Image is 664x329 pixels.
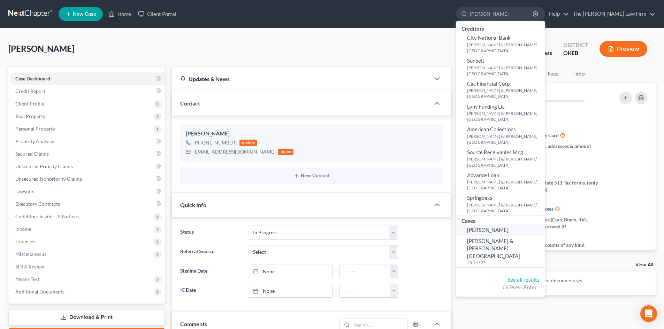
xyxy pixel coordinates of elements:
[542,67,564,80] a: Fees
[15,163,73,169] span: Unsecured Priority Claims
[73,11,96,17] span: New Case
[15,176,82,182] span: Unsecured Nonpriority Claims
[467,57,484,64] span: Sunbelt
[180,202,206,208] span: Quick Info
[563,41,588,49] div: District
[15,88,45,94] span: Credit Report
[15,226,31,232] span: Income
[15,201,60,207] span: Executory Contracts
[15,76,50,81] span: Case Dashboard
[239,140,257,146] div: mobile
[10,260,165,273] a: SOFA Review
[456,101,545,124] a: Lvnv Funding Llc[PERSON_NAME] & [PERSON_NAME][GEOGRAPHIC_DATA]
[278,149,293,155] div: home
[177,284,244,298] label: IC Date
[15,113,45,119] span: Real Property
[467,65,543,77] small: [PERSON_NAME] & [PERSON_NAME][GEOGRAPHIC_DATA]
[15,151,49,157] span: Secured Claims
[456,124,545,147] a: American Collections[PERSON_NAME] & [PERSON_NAME][GEOGRAPHIC_DATA]
[456,78,545,101] a: Cac Financial Corp[PERSON_NAME] & [PERSON_NAME][GEOGRAPHIC_DATA]
[177,245,244,259] label: Referral Source
[15,264,44,269] span: SOFA Review
[467,87,543,99] small: [PERSON_NAME] & [PERSON_NAME][GEOGRAPHIC_DATA]
[180,75,422,83] div: Updates & News
[15,188,34,194] span: Lawsuits
[456,193,545,216] a: Springoaks[PERSON_NAME] & [PERSON_NAME][GEOGRAPHIC_DATA]
[467,110,543,122] small: [PERSON_NAME] & [PERSON_NAME][GEOGRAPHIC_DATA]
[15,289,64,295] span: Additional Documents
[456,216,545,225] div: Cases
[456,236,545,267] a: [PERSON_NAME] & [PERSON_NAME][GEOGRAPHIC_DATA]25-11575
[10,198,165,210] a: Executory Contracts
[15,276,39,282] span: Means Test
[180,100,200,107] span: Contact
[456,170,545,193] a: Advance Loan[PERSON_NAME] & [PERSON_NAME][GEOGRAPHIC_DATA]
[177,265,244,279] label: Signing Date
[180,321,207,327] span: Comments
[15,101,44,107] span: Client Profile
[135,8,180,20] a: Client Portal
[635,263,653,267] a: View All
[467,103,505,110] span: Lvnv Funding Llc
[467,260,543,266] small: 25-11575
[193,148,275,155] div: [EMAIL_ADDRESS][DOMAIN_NAME]
[15,126,55,132] span: Personal Property
[15,213,79,219] span: Codebtors Insiders & Notices
[467,202,543,214] small: [PERSON_NAME] & [PERSON_NAME][GEOGRAPHIC_DATA]
[8,44,74,54] span: [PERSON_NAME]
[15,251,46,257] span: Miscellaneous
[10,148,165,160] a: Secured Claims
[10,173,165,185] a: Unsecured Nonpriority Claims
[467,156,543,168] small: [PERSON_NAME] & [PERSON_NAME][GEOGRAPHIC_DATA]
[464,277,650,284] p: No client documents yet.
[456,55,545,78] a: Sunbelt[PERSON_NAME] & [PERSON_NAME][GEOGRAPHIC_DATA]
[567,67,592,80] a: Timer
[545,8,569,20] a: Help
[563,49,588,57] div: OKEB
[340,284,390,297] input: -- : --
[467,149,523,155] span: Source Receivables Mng
[467,238,520,259] span: [PERSON_NAME] & [PERSON_NAME][GEOGRAPHIC_DATA]
[10,72,165,85] a: Case Dashboard
[467,80,510,87] span: Cac Financial Corp
[10,160,165,173] a: Unsecured Priority Claims
[105,8,135,20] a: Home
[186,130,437,138] div: [PERSON_NAME]
[640,305,657,322] div: Open Intercom Messenger
[456,24,545,32] div: Creditors
[507,276,540,283] a: See all results
[248,284,332,297] a: None
[10,85,165,97] a: Credit Report
[456,147,545,170] a: Source Receivables Mng[PERSON_NAME] & [PERSON_NAME][GEOGRAPHIC_DATA]
[193,139,237,146] div: [PHONE_NUMBER]
[456,32,545,55] a: City National Bank[PERSON_NAME] & [PERSON_NAME][GEOGRAPHIC_DATA]
[467,179,543,191] small: [PERSON_NAME] & [PERSON_NAME][GEOGRAPHIC_DATA]
[248,265,332,278] a: None
[8,309,165,326] a: Download & Print
[461,284,540,291] div: Or Press Enter...
[467,133,543,145] small: [PERSON_NAME] & [PERSON_NAME][GEOGRAPHIC_DATA]
[570,8,655,20] a: The [PERSON_NAME] Law Firm
[467,227,509,233] span: [PERSON_NAME]
[15,138,54,144] span: Property Analysis
[467,172,499,178] span: Advance Loan
[470,7,534,20] input: Search by name...
[456,225,545,235] a: [PERSON_NAME]
[186,173,437,179] button: New Contact
[15,238,35,244] span: Expenses
[467,126,516,132] span: American Collections
[177,226,244,240] label: Status
[467,34,511,41] span: City National Bank
[467,42,543,54] small: [PERSON_NAME] & [PERSON_NAME][GEOGRAPHIC_DATA]
[467,195,493,201] span: Springoaks
[340,265,390,278] input: -- : --
[10,185,165,198] a: Lawsuits
[600,41,647,57] button: Preview
[10,135,165,148] a: Property Analysis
